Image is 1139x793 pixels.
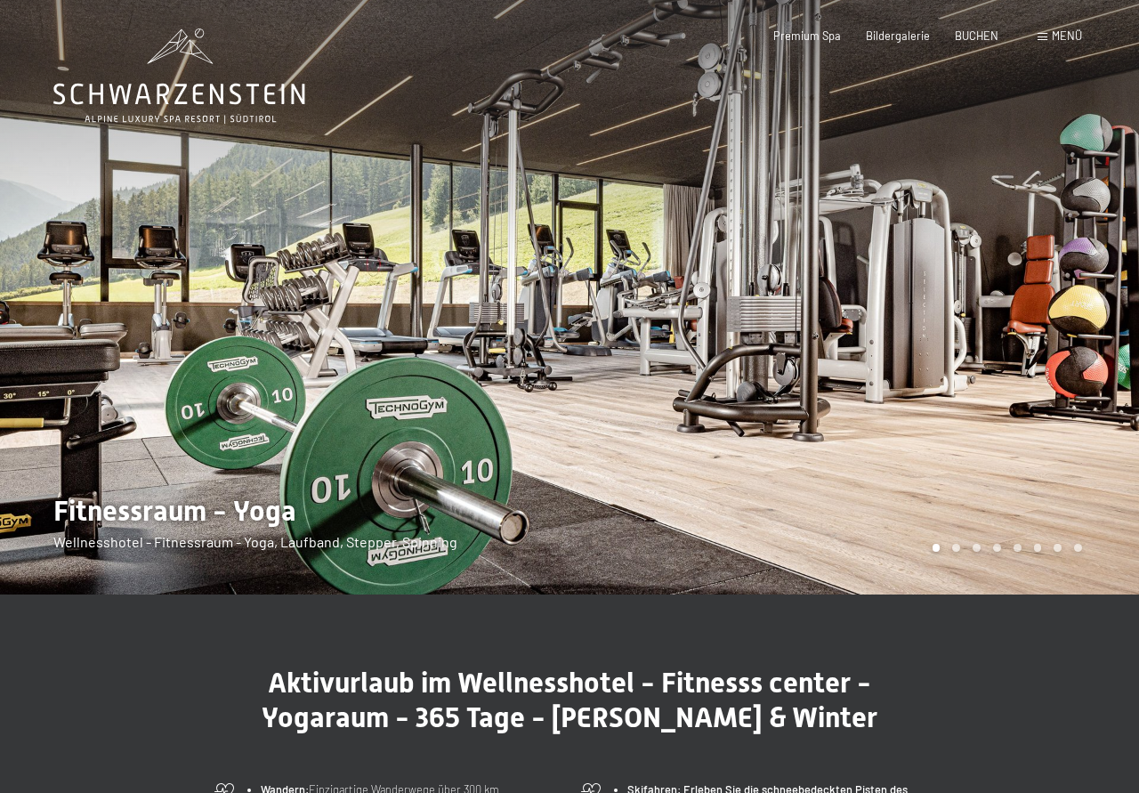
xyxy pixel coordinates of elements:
a: Bildergalerie [866,28,930,43]
span: Einwilligung Marketing* [397,439,544,457]
span: Aktivurlaub im Wellnesshotel - Fitnesss center - Yogaraum - 365 Tage - [PERSON_NAME] & Winter [262,666,877,733]
div: Carousel Page 5 [1014,544,1022,552]
div: Carousel Page 8 [1074,544,1082,552]
div: Carousel Page 7 [1054,544,1062,552]
div: Carousel Pagination [926,544,1082,552]
a: Premium Spa [773,28,841,43]
div: Carousel Page 3 [973,544,981,552]
div: Carousel Page 6 [1034,544,1042,552]
div: Carousel Page 2 [952,544,960,552]
div: Carousel Page 1 (Current Slide) [933,544,941,552]
span: Menü [1052,28,1082,43]
a: BUCHEN [955,28,998,43]
div: Carousel Page 4 [993,544,1001,552]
